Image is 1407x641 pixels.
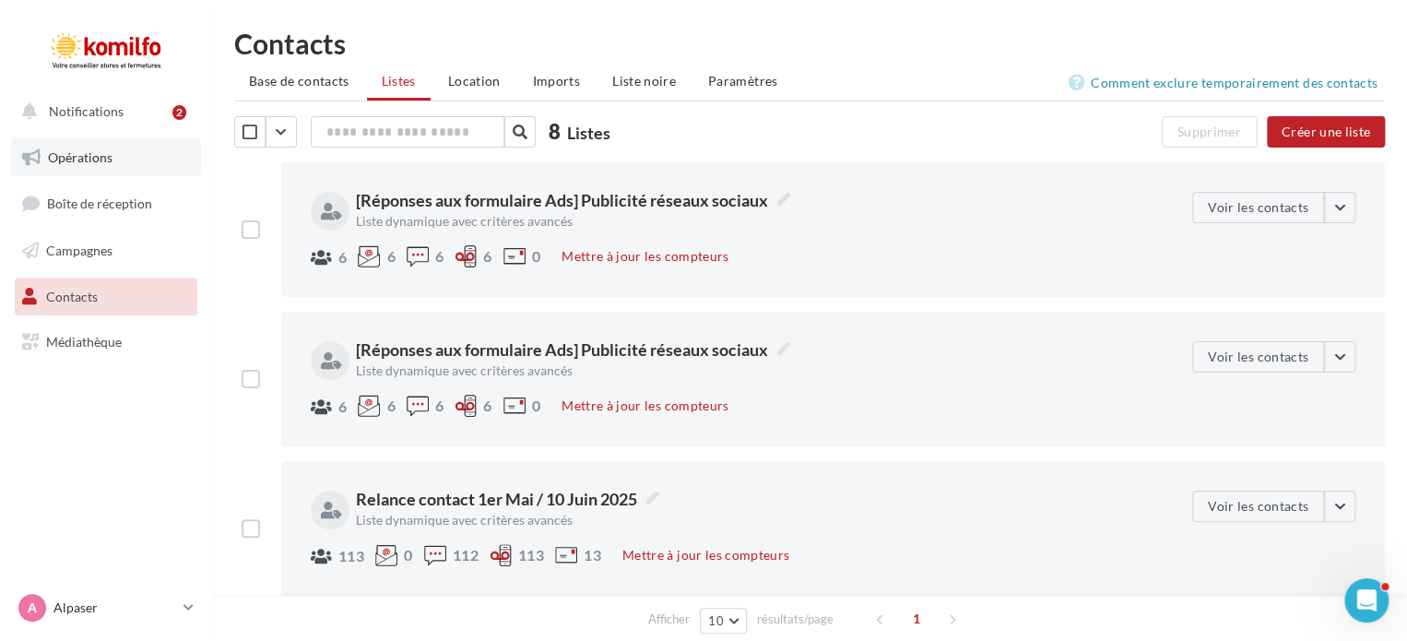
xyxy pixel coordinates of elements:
[584,548,601,563] span: 13
[518,548,544,563] span: 113
[28,599,37,617] span: A
[46,243,112,258] span: Campagnes
[46,288,98,303] span: Contacts
[1069,72,1385,94] a: Comment exclure temporairement des contacts
[902,604,931,634] span: 1
[700,608,747,634] button: 10
[356,188,790,212] span: [Réponses aux formulaire Ads] Publicité réseaux sociaux
[386,249,395,264] span: 6
[338,399,347,414] span: 6
[15,590,197,625] a: A Alpaser
[356,487,659,511] span: Relance contact 1er Mai / 10 Juin 2025
[356,514,884,527] div: Liste dynamique avec critères avancés
[435,249,443,264] span: 6
[1192,491,1324,522] button: Voir les contacts
[47,196,152,211] span: Boîte de réception
[386,398,395,413] span: 6
[338,549,364,564] span: 113
[11,184,201,223] a: Boîte de réception
[757,611,834,628] span: résultats/page
[404,548,412,563] span: 0
[532,398,540,413] span: 0
[356,215,884,228] div: Liste dynamique avec critères avancés
[453,548,479,563] span: 112
[533,73,580,89] span: Imports
[708,73,778,89] span: Paramètres
[1344,578,1389,623] iframe: Intercom live chat
[532,249,540,264] span: 0
[483,398,491,413] span: 6
[1192,192,1324,223] button: Voir les contacts
[435,398,443,413] span: 6
[448,73,501,89] span: Location
[648,611,690,628] span: Afficher
[356,338,790,362] span: [Réponses aux formulaire Ads] Publicité réseaux sociaux
[11,278,201,316] a: Contacts
[53,599,176,617] p: Alpaser
[11,92,194,131] button: Notifications 2
[49,103,124,119] span: Notifications
[46,334,122,350] span: Médiathèque
[483,249,491,264] span: 6
[11,323,201,362] a: Médiathèque
[234,30,1385,57] h1: Contacts
[567,123,610,143] span: Listes
[1162,116,1257,148] button: Supprimer
[612,73,676,89] span: Liste noire
[554,395,736,417] button: Mettre à jour les compteurs
[615,544,797,566] button: Mettre à jour les compteurs
[708,613,724,628] span: 10
[48,149,112,165] span: Opérations
[338,250,347,265] span: 6
[549,117,561,146] span: 8
[1267,116,1385,148] button: Créer une liste
[172,105,186,120] div: 2
[249,73,349,89] span: Base de contacts
[11,231,201,270] a: Campagnes
[554,245,736,267] button: Mettre à jour les compteurs
[1192,341,1324,373] button: Voir les contacts
[356,364,884,377] div: Liste dynamique avec critères avancés
[11,138,201,177] a: Opérations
